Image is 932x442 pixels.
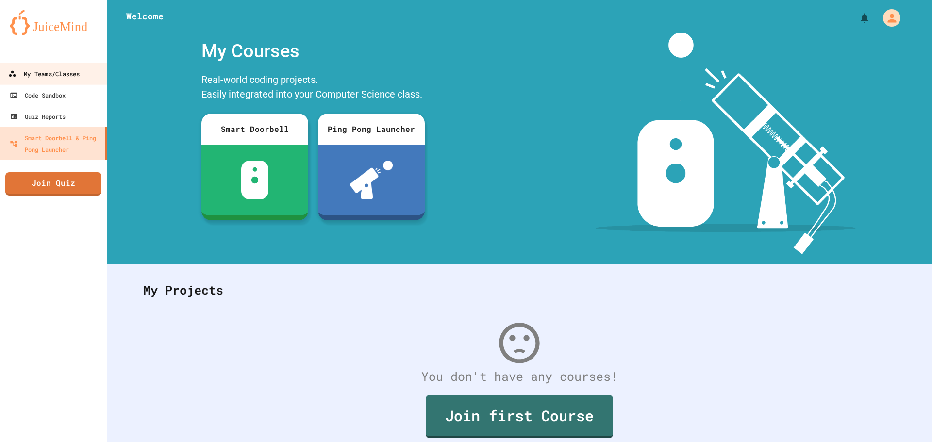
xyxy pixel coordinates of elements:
a: Join first Course [426,395,613,438]
div: My Projects [133,271,905,309]
img: banner-image-my-projects.png [596,33,856,254]
div: My Courses [197,33,430,70]
img: ppl-with-ball.png [350,161,393,199]
div: Smart Doorbell [201,114,308,145]
div: Real-world coding projects. Easily integrated into your Computer Science class. [197,70,430,106]
div: My Account [873,7,903,29]
div: Code Sandbox [10,89,66,101]
div: My Teams/Classes [8,68,80,80]
div: My Notifications [841,10,873,26]
img: sdb-white.svg [241,161,269,199]
img: logo-orange.svg [10,10,97,35]
div: Smart Doorbell & Ping Pong Launcher [10,132,101,155]
div: Ping Pong Launcher [318,114,425,145]
a: Join Quiz [5,172,101,196]
div: You don't have any courses! [133,367,905,386]
div: Quiz Reports [10,111,66,122]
